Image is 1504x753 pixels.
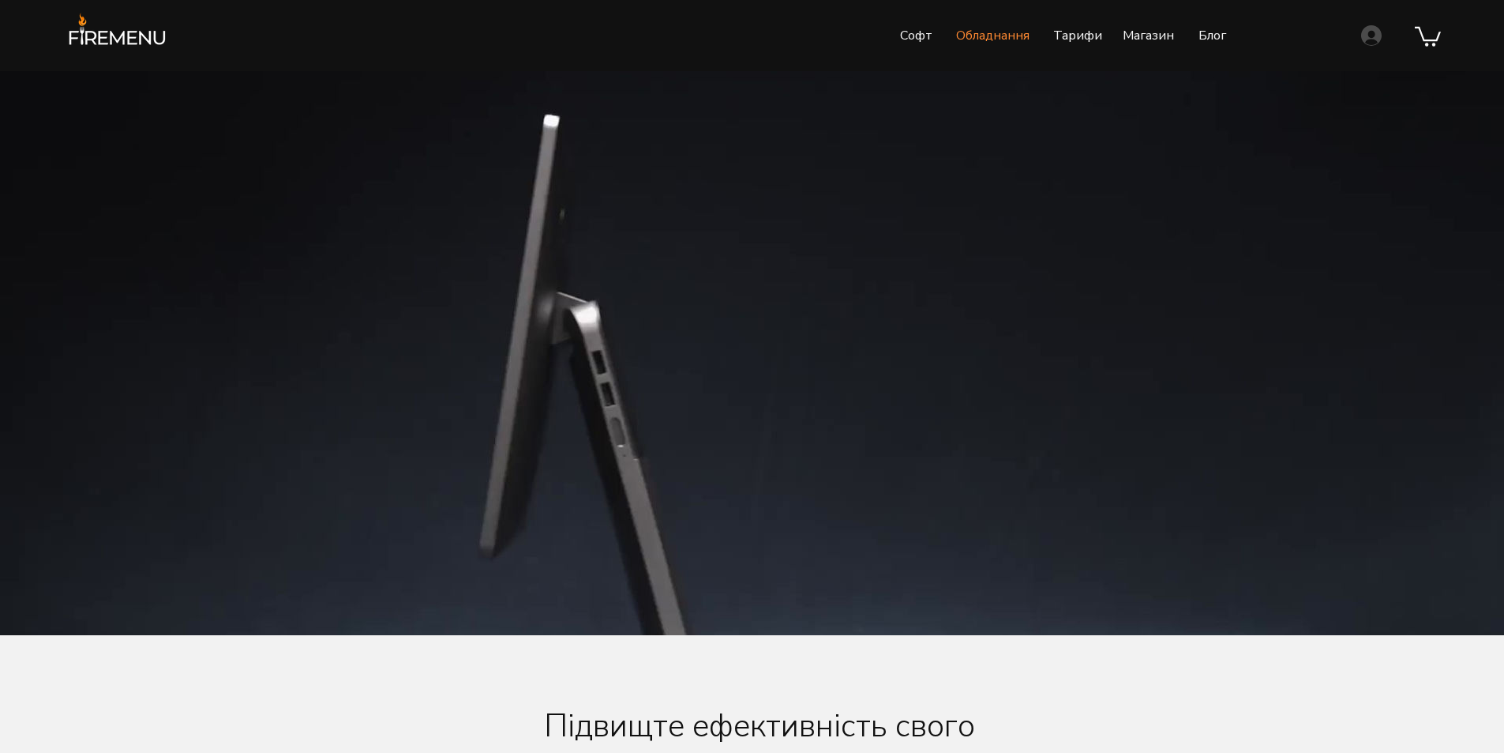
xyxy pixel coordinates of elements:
img: Логотип FireMenu [63,12,171,58]
a: Обладнання [943,16,1041,55]
p: Блог [1191,16,1234,55]
a: Магазин [1111,16,1186,55]
p: Магазин [1115,16,1182,55]
p: Софт [892,16,940,55]
nav: Сайт [792,16,1238,55]
p: Тарифи [1045,16,1110,55]
p: Обладнання [948,16,1037,55]
a: Софт [888,16,943,55]
a: Тарифи [1041,16,1111,55]
a: Блог [1186,16,1238,55]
